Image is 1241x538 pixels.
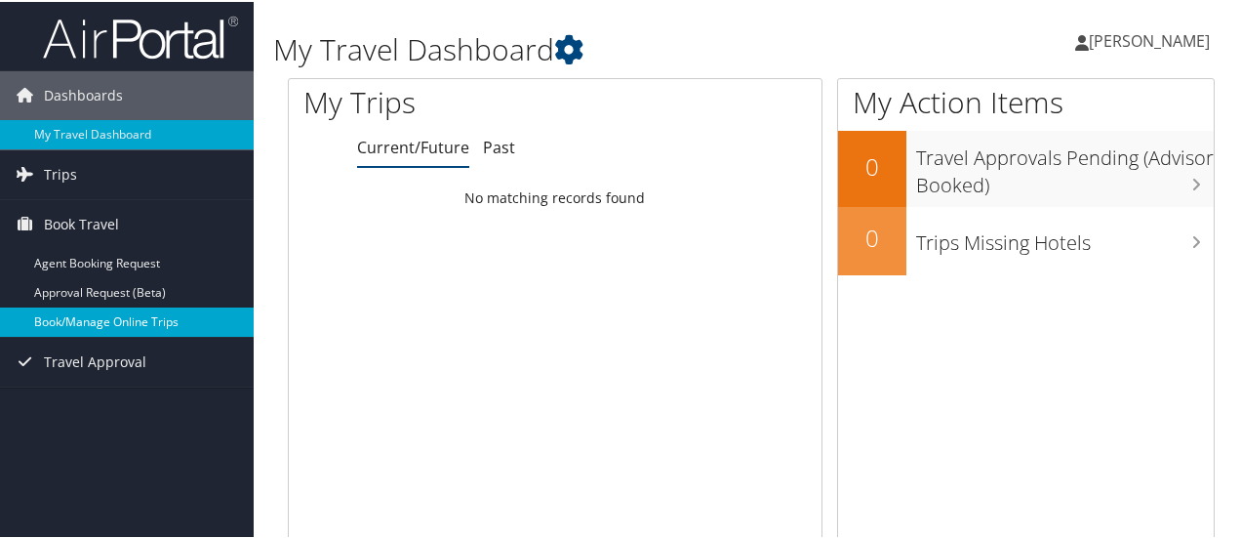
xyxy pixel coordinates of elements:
[838,129,1214,204] a: 0Travel Approvals Pending (Advisor Booked)
[303,80,584,121] h1: My Trips
[273,27,910,68] h1: My Travel Dashboard
[838,205,1214,273] a: 0Trips Missing Hotels
[838,148,906,182] h2: 0
[483,135,515,156] a: Past
[43,13,238,59] img: airportal-logo.png
[1075,10,1229,68] a: [PERSON_NAME]
[44,198,119,247] span: Book Travel
[1089,28,1210,50] span: [PERSON_NAME]
[44,148,77,197] span: Trips
[357,135,469,156] a: Current/Future
[289,179,821,214] td: No matching records found
[916,218,1214,255] h3: Trips Missing Hotels
[838,80,1214,121] h1: My Action Items
[44,69,123,118] span: Dashboards
[916,133,1214,197] h3: Travel Approvals Pending (Advisor Booked)
[44,336,146,385] span: Travel Approval
[838,220,906,253] h2: 0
